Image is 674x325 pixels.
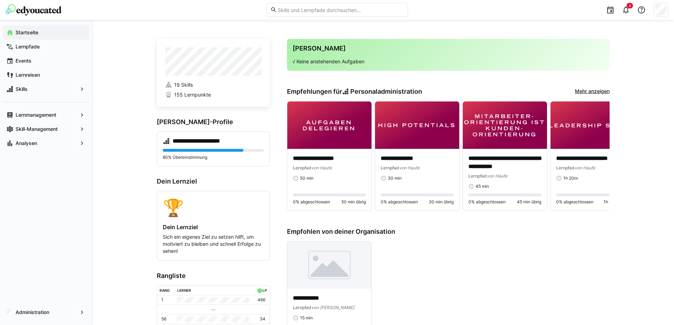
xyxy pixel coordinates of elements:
[157,272,270,280] h3: Rangliste
[300,315,313,321] span: 15 min
[556,165,575,170] span: Lernpfad
[287,101,371,149] img: image
[311,165,332,170] span: von Haufe
[388,175,402,181] span: 30 min
[287,88,422,95] h3: Empfehlungen für
[629,4,631,8] span: 4
[293,58,604,65] p: √ Keine anstehenden Aufgaben
[263,288,267,292] div: LP
[293,45,604,52] h3: [PERSON_NAME]
[551,101,635,149] img: image
[174,81,193,88] span: 19 Skills
[350,88,422,95] span: Personaladministration
[517,199,541,205] span: 45 min übrig
[341,199,366,205] span: 50 min übrig
[157,118,270,126] h3: [PERSON_NAME]-Profile
[174,91,211,98] span: 155 Lernpunkte
[604,199,629,205] span: 1h 20m übrig
[487,173,507,179] span: von Haufe
[468,173,487,179] span: Lernpfad
[163,155,264,160] p: 80% Übereinstimmung
[293,199,330,205] span: 0% abgeschlossen
[177,288,191,292] div: Lerner
[476,184,489,189] span: 45 min
[399,165,420,170] span: von Haufe
[258,297,265,303] p: 466
[563,175,578,181] span: 1h 20m
[277,7,404,13] input: Skills und Lernpfade durchsuchen…
[161,297,163,303] p: 1
[165,81,261,88] a: 19 Skills
[163,233,264,255] p: Sich ein eigenes Ziel zu setzen hilft, um motiviert zu bleiben und schnell Erfolge zu sehen!
[575,165,595,170] span: von Haufe
[468,199,506,205] span: 0% abgeschlossen
[311,305,354,310] span: von [PERSON_NAME]
[293,165,311,170] span: Lernpfad
[300,175,313,181] span: 50 min
[287,228,610,236] h3: Empfohlen von deiner Organisation
[375,101,459,149] img: image
[429,199,454,205] span: 30 min übrig
[381,165,399,170] span: Lernpfad
[293,305,311,310] span: Lernpfad
[463,101,547,149] img: image
[163,197,264,218] div: 🏆
[575,88,610,95] a: Mehr anzeigen
[556,199,593,205] span: 0% abgeschlossen
[287,242,371,289] img: image
[160,288,170,292] div: Rang
[161,316,166,322] p: 56
[260,316,265,322] p: 34
[157,178,270,185] h3: Dein Lernziel
[163,224,264,231] h4: Dein Lernziel
[381,199,418,205] span: 0% abgeschlossen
